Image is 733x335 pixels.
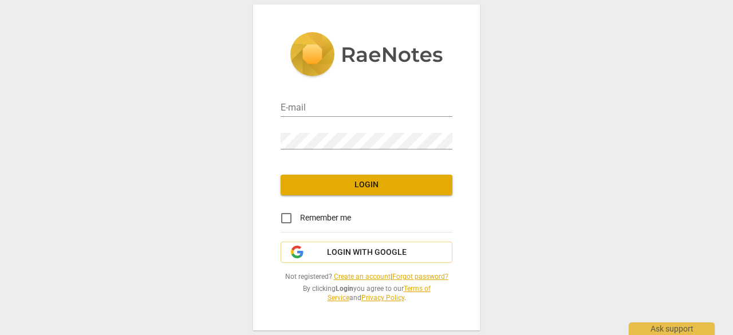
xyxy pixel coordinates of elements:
div: Ask support [629,322,715,335]
a: Forgot password? [392,273,448,281]
span: By clicking you agree to our and . [281,284,452,303]
a: Create an account [334,273,391,281]
b: Login [336,285,353,293]
button: Login [281,175,452,195]
a: Privacy Policy [361,294,404,302]
span: Not registered? | [281,272,452,282]
button: Login with Google [281,242,452,263]
a: Terms of Service [328,285,431,302]
span: Login [290,179,443,191]
img: 5ac2273c67554f335776073100b6d88f.svg [290,32,443,79]
span: Remember me [300,212,351,224]
span: Login with Google [327,247,407,258]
